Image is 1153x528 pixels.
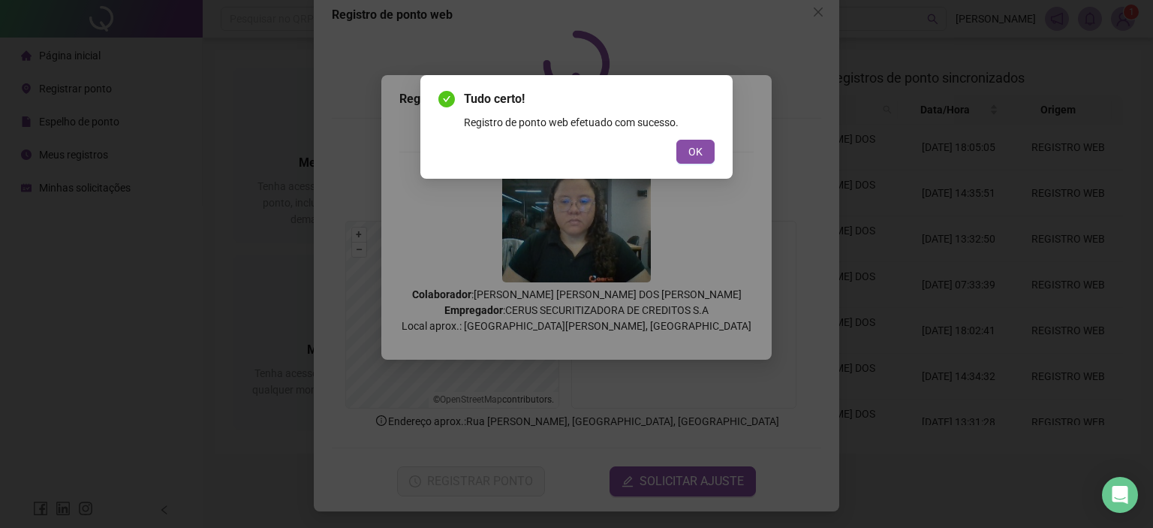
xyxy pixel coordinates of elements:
span: Tudo certo! [464,90,715,108]
span: check-circle [438,91,455,107]
button: OK [676,140,715,164]
div: Registro de ponto web efetuado com sucesso. [464,114,715,131]
div: Open Intercom Messenger [1102,477,1138,513]
span: OK [688,143,703,160]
